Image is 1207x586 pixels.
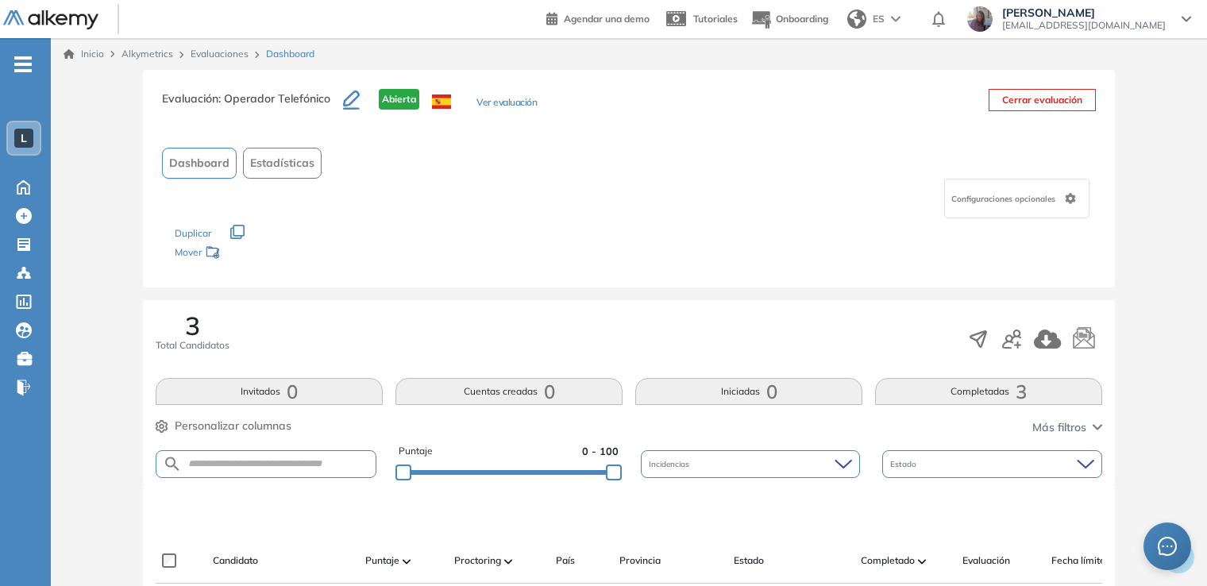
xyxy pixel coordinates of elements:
button: Ver evaluación [476,95,537,112]
span: Fecha límite [1051,553,1105,568]
span: Evaluación [962,553,1010,568]
span: [EMAIL_ADDRESS][DOMAIN_NAME] [1002,19,1166,32]
span: 3 [185,313,200,338]
span: Estado [734,553,764,568]
span: Dashboard [266,47,314,61]
span: Alkymetrics [121,48,173,60]
span: Configuraciones opcionales [951,193,1059,205]
a: Evaluaciones [191,48,249,60]
span: Estadísticas [250,155,314,172]
span: [PERSON_NAME] [1002,6,1166,19]
i: - [14,63,32,66]
span: Tutoriales [693,13,738,25]
span: Proctoring [454,553,501,568]
span: Puntaje [399,444,433,459]
span: Puntaje [365,553,399,568]
span: Abierta [379,89,419,110]
a: Agendar una demo [546,8,650,27]
h3: Evaluación [162,89,343,122]
div: Mover [175,239,334,268]
span: message [1158,537,1177,556]
span: Provincia [619,553,661,568]
button: Completadas3 [875,378,1102,405]
span: Más filtros [1032,419,1086,436]
img: world [847,10,866,29]
span: Personalizar columnas [175,418,291,434]
span: Agendar una demo [564,13,650,25]
span: Estado [890,458,920,470]
img: [missing "en.ARROW_ALT" translation] [918,559,926,564]
span: Duplicar [175,227,211,239]
span: Incidencias [649,458,692,470]
span: Candidato [213,553,258,568]
span: : Operador Telefónico [218,91,330,106]
button: Dashboard [162,148,237,179]
img: SEARCH_ALT [163,454,182,474]
div: Estado [882,450,1102,478]
button: Invitados0 [156,378,383,405]
button: Iniciadas0 [635,378,862,405]
button: Más filtros [1032,419,1102,436]
button: Estadísticas [243,148,322,179]
a: Inicio [64,47,104,61]
span: ES [873,12,885,26]
div: Incidencias [641,450,861,478]
span: Total Candidatos [156,338,229,353]
img: [missing "en.ARROW_ALT" translation] [403,559,411,564]
img: ESP [432,94,451,109]
button: Cuentas creadas0 [395,378,623,405]
img: arrow [891,16,900,22]
span: País [556,553,575,568]
span: Onboarding [776,13,828,25]
img: [missing "en.ARROW_ALT" translation] [504,559,512,564]
button: Cerrar evaluación [989,89,1096,111]
button: Personalizar columnas [156,418,291,434]
span: Completado [861,553,915,568]
span: L [21,132,27,145]
img: Logo [3,10,98,30]
span: Dashboard [169,155,229,172]
button: Onboarding [750,2,828,37]
div: Configuraciones opcionales [944,179,1089,218]
span: 0 - 100 [582,444,619,459]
